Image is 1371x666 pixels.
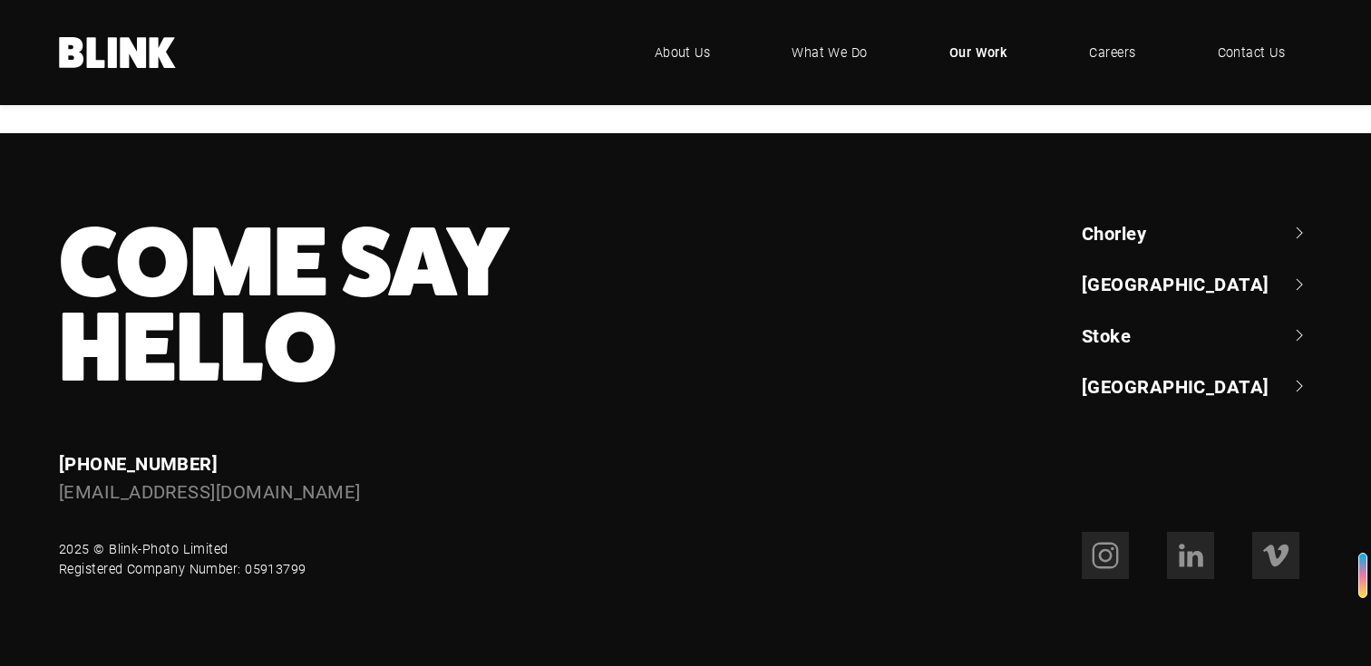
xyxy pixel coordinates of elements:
span: About Us [655,43,711,63]
a: [PHONE_NUMBER] [59,451,218,475]
a: Chorley [1082,220,1312,246]
h3: Come Say Hello [59,220,801,391]
span: What We Do [792,43,868,63]
a: What We Do [764,25,895,80]
a: Careers [1062,25,1162,80]
span: Careers [1089,43,1135,63]
a: [GEOGRAPHIC_DATA] [1082,373,1312,399]
a: Contact Us [1191,25,1313,80]
a: About Us [627,25,738,80]
div: 2025 © Blink-Photo Limited Registered Company Number: 05913799 [59,539,306,578]
a: Stoke [1082,323,1312,348]
a: Home [59,37,177,68]
a: Our Work [922,25,1036,80]
a: [EMAIL_ADDRESS][DOMAIN_NAME] [59,479,361,503]
span: Our Work [949,43,1008,63]
a: [GEOGRAPHIC_DATA] [1082,271,1312,296]
span: Contact Us [1218,43,1286,63]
